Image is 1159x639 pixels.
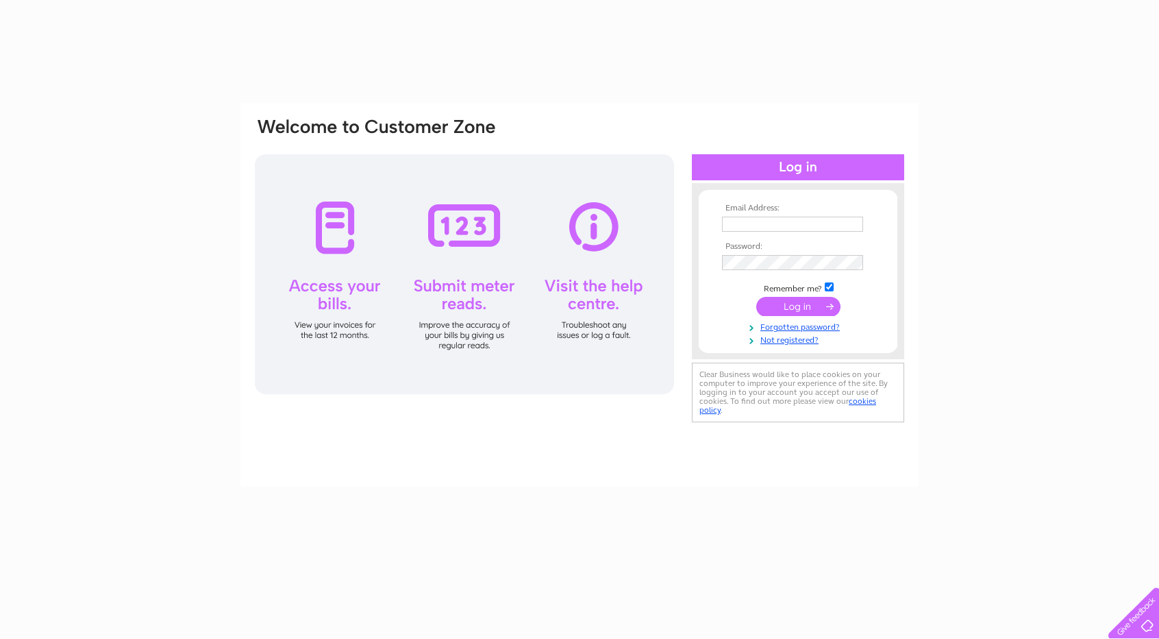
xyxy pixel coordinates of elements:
[719,280,877,294] td: Remember me?
[719,204,877,213] th: Email Address:
[756,297,840,316] input: Submit
[722,319,877,333] a: Forgotten password?
[719,242,877,252] th: Password:
[722,333,877,346] a: Not registered?
[699,396,876,415] a: cookies policy
[692,363,904,422] div: Clear Business would like to place cookies on your computer to improve your experience of the sit...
